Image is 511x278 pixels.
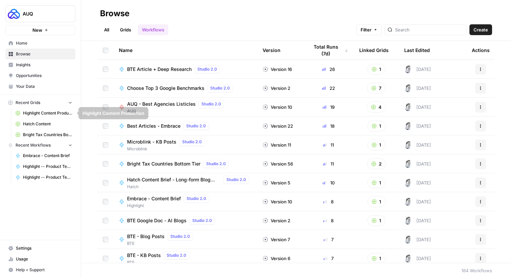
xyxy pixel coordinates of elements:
[461,267,492,274] div: 184 Workflows
[263,217,290,224] div: Version 2
[367,102,386,112] button: 4
[367,177,386,188] button: 1
[192,218,212,224] span: Studio 2.0
[119,100,252,114] a: AUQ - Best Agencies ListiclesStudio 2.0AUQ
[127,146,208,152] span: Microblink
[8,8,20,20] img: AUQ Logo
[127,259,192,266] span: BTE
[119,122,252,130] a: Best Articles - EmbraceStudio 2.0
[119,251,252,266] a: BTE - KB PostsStudio 2.0BTE
[404,65,431,73] div: [DATE]
[309,198,348,205] div: 8
[13,161,75,172] a: Highlight -- Product Testers - Content Brief
[263,123,293,129] div: Version 22
[16,40,72,46] span: Home
[23,163,72,170] span: Highlight -- Product Testers - Content Brief
[127,241,196,247] span: BTE
[127,101,196,107] span: AUQ - Best Agencies Listicles
[210,85,230,91] span: Studio 2.0
[404,141,431,149] div: [DATE]
[226,177,246,183] span: Studio 2.0
[119,217,252,225] a: BTE Google Doc - AI BlogsStudio 2.0
[404,41,430,59] div: Last Edited
[263,198,292,205] div: Version 10
[367,83,386,94] button: 7
[367,253,386,264] button: 1
[13,108,75,119] a: Highlight Content Production
[309,179,348,186] div: 10
[23,110,72,116] span: Highlight Content Production
[5,5,75,22] button: Workspace: AUQ
[263,160,293,167] div: Version 56
[263,255,290,262] div: Version 6
[127,233,165,240] span: BTE - Blog Posts
[472,41,490,59] div: Actions
[263,41,281,59] div: Version
[404,122,431,130] div: [DATE]
[309,142,348,148] div: 11
[23,174,72,180] span: Highlight -- Product Tester -- Final Article
[16,142,51,148] span: Recent Workflows
[127,85,204,92] span: Choose Top 3 Google Benchmarks
[404,160,431,168] div: [DATE]
[16,100,40,106] span: Recent Grids
[309,160,348,167] div: 11
[367,196,386,207] button: 1
[127,176,221,183] span: Hatch Content Brief - Long-form Blog Posts
[404,179,412,187] img: 28dbpmxwbe1lgts1kkshuof3rm4g
[5,25,75,35] button: New
[309,236,348,243] div: 7
[119,84,252,92] a: Choose Top 3 Google BenchmarksStudio 2.0
[263,236,290,243] div: Version 7
[138,24,168,35] a: Workflows
[16,73,72,79] span: Opportunities
[5,264,75,275] button: Help + Support
[13,129,75,140] a: Bright Tax Countries Bottom Tier Grid
[23,121,72,127] span: Hatch Content
[119,65,252,73] a: BTE Article + Deep ResearchStudio 2.0
[127,217,187,224] span: BTE Google Doc - AI Blogs
[127,252,161,259] span: BTE - KB Posts
[404,254,431,262] div: [DATE]
[197,66,217,72] span: Studio 2.0
[5,243,75,254] a: Settings
[367,64,386,75] button: 1
[127,108,227,114] span: AUQ
[182,139,202,145] span: Studio 2.0
[186,123,206,129] span: Studio 2.0
[201,101,221,107] span: Studio 2.0
[263,66,292,73] div: Version 16
[404,235,412,244] img: 28dbpmxwbe1lgts1kkshuof3rm4g
[119,138,252,152] a: Microblink - KB PostsStudio 2.0Microblink
[404,217,431,225] div: [DATE]
[404,160,412,168] img: 28dbpmxwbe1lgts1kkshuof3rm4g
[119,160,252,168] a: Bright Tax Countries Bottom TierStudio 2.0
[263,104,292,110] div: Version 10
[167,252,186,258] span: Studio 2.0
[5,59,75,70] a: Insights
[5,98,75,108] button: Recent Grids
[367,121,386,131] button: 1
[116,24,135,35] a: Grids
[127,66,192,73] span: BTE Article + Deep Research
[119,176,252,190] a: Hatch Content Brief - Long-form Blog PostsStudio 2.0Hatch
[404,179,431,187] div: [DATE]
[127,123,180,129] span: Best Articles - Embrace
[16,83,72,90] span: Your Data
[23,10,64,17] span: AUQ
[187,196,206,202] span: Studio 2.0
[16,245,72,251] span: Settings
[127,203,212,209] span: Highlight
[127,160,200,167] span: Bright Tax Countries Bottom Tier
[5,70,75,81] a: Opportunities
[404,254,412,262] img: 28dbpmxwbe1lgts1kkshuof3rm4g
[5,38,75,49] a: Home
[404,103,412,111] img: 28dbpmxwbe1lgts1kkshuof3rm4g
[13,150,75,161] a: Embrace - Content Brief
[5,140,75,150] button: Recent Workflows
[127,184,252,190] span: Hatch
[263,179,290,186] div: Version 5
[170,233,190,239] span: Studio 2.0
[5,254,75,264] a: Usage
[359,41,389,59] div: Linked Grids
